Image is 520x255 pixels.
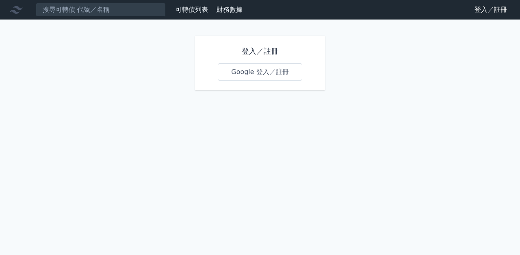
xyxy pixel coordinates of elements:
[36,3,166,17] input: 搜尋可轉債 代號／名稱
[218,46,302,57] h1: 登入／註冊
[217,6,243,13] a: 財務數據
[218,63,302,81] a: Google 登入／註冊
[175,6,208,13] a: 可轉債列表
[468,3,513,16] a: 登入／註冊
